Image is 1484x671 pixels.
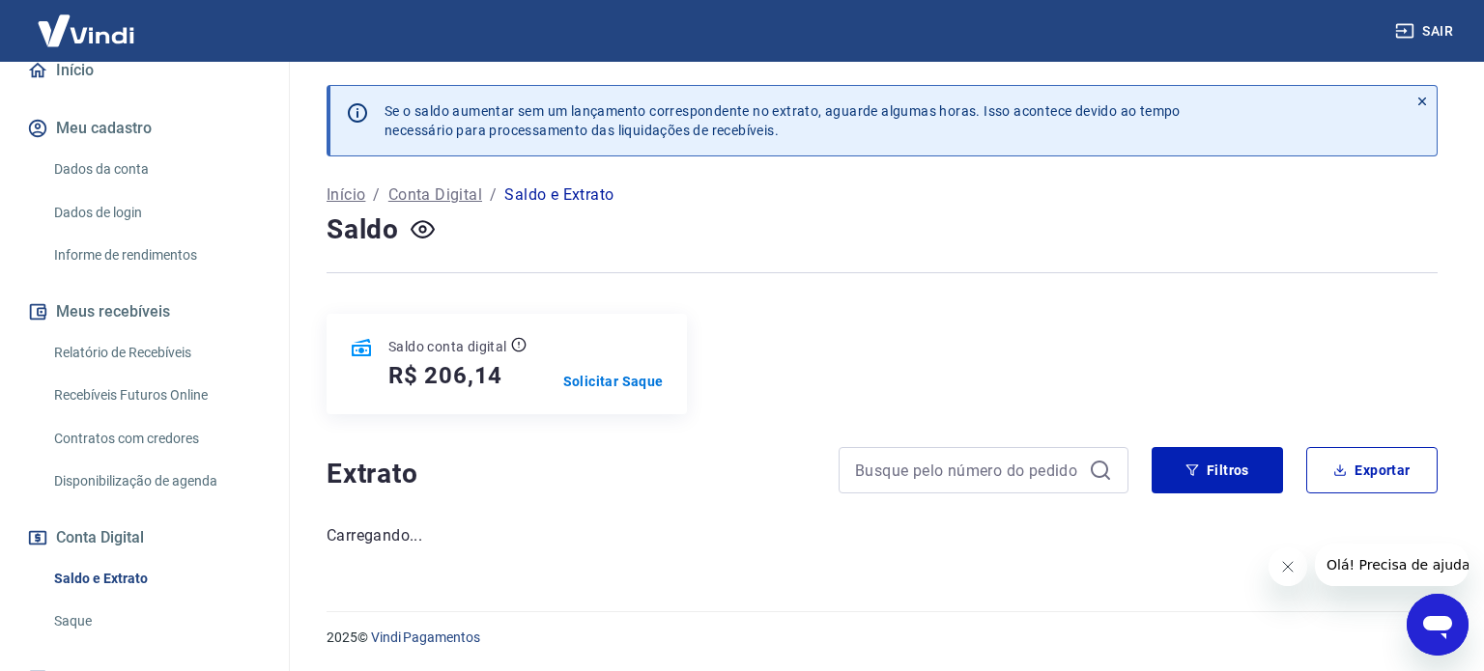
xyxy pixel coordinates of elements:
p: Se o saldo aumentar sem um lançamento correspondente no extrato, aguarde algumas horas. Isso acon... [385,101,1181,140]
button: Meu cadastro [23,107,266,150]
h4: Extrato [327,455,815,493]
a: Contratos com credores [46,419,266,459]
a: Recebíveis Futuros Online [46,376,266,415]
a: Início [327,183,365,207]
iframe: Botão para abrir a janela de mensagens [1407,594,1469,656]
p: / [490,183,497,207]
button: Meus recebíveis [23,291,266,333]
a: Dados de login [46,193,266,233]
a: Informe de rendimentos [46,236,266,275]
p: Saldo e Extrato [504,183,614,207]
a: Solicitar Saque [563,372,664,391]
p: Carregando... [327,524,1438,547]
a: Disponibilização de agenda [46,461,266,501]
button: Exportar [1306,447,1438,493]
p: / [373,183,380,207]
iframe: Mensagem da empresa [1315,544,1469,586]
a: Saldo e Extrato [46,559,266,599]
a: Início [23,49,266,92]
button: Sair [1391,14,1461,49]
a: Dados da conta [46,150,266,189]
input: Busque pelo número do pedido [855,456,1081,485]
p: 2025 © [327,628,1438,648]
a: Conta Digital [388,183,482,207]
iframe: Fechar mensagem [1269,547,1307,586]
button: Conta Digital [23,517,266,559]
a: Relatório de Recebíveis [46,333,266,373]
span: Olá! Precisa de ajuda? [12,14,162,29]
a: Vindi Pagamentos [371,629,480,645]
p: Saldo conta digital [388,337,507,356]
button: Filtros [1152,447,1283,493]
img: Vindi [23,1,149,60]
h5: R$ 206,14 [388,360,502,391]
a: Saque [46,601,266,641]
h4: Saldo [327,210,399,249]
